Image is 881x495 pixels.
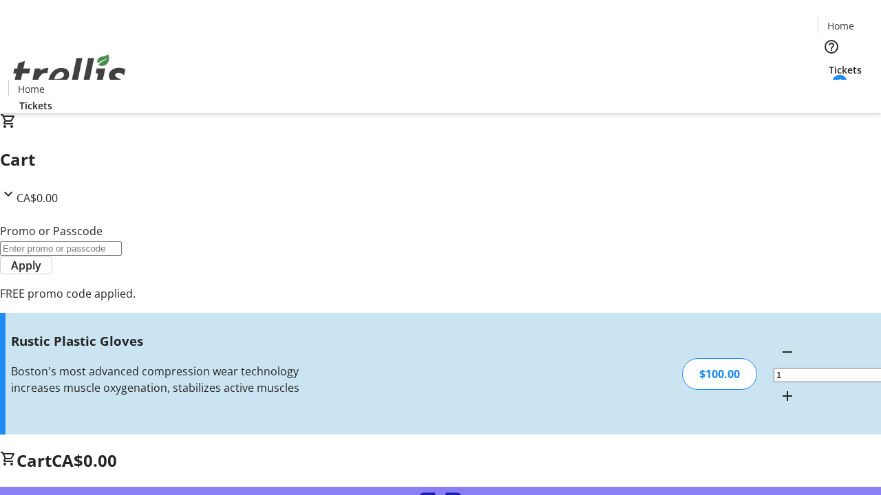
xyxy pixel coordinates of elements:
a: Home [9,82,53,96]
a: Tickets [818,63,873,77]
div: $100.00 [682,358,757,390]
span: Home [827,19,854,33]
a: Home [818,19,862,33]
div: Boston's most advanced compression wear technology increases muscle oxygenation, stabilizes activ... [11,363,312,396]
button: Cart [818,77,845,104]
span: Apply [11,257,41,274]
span: CA$0.00 [17,190,58,206]
a: Tickets [8,98,63,113]
button: Help [818,33,845,60]
button: Increment by one [774,382,801,410]
button: Decrement by one [774,338,801,366]
span: CA$0.00 [52,449,117,472]
span: Home [18,82,45,96]
h3: Rustic Plastic Gloves [11,331,312,351]
span: Tickets [19,98,52,113]
span: Tickets [829,63,862,77]
img: Orient E2E Organization NDn1EePXOM's Logo [8,39,131,108]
